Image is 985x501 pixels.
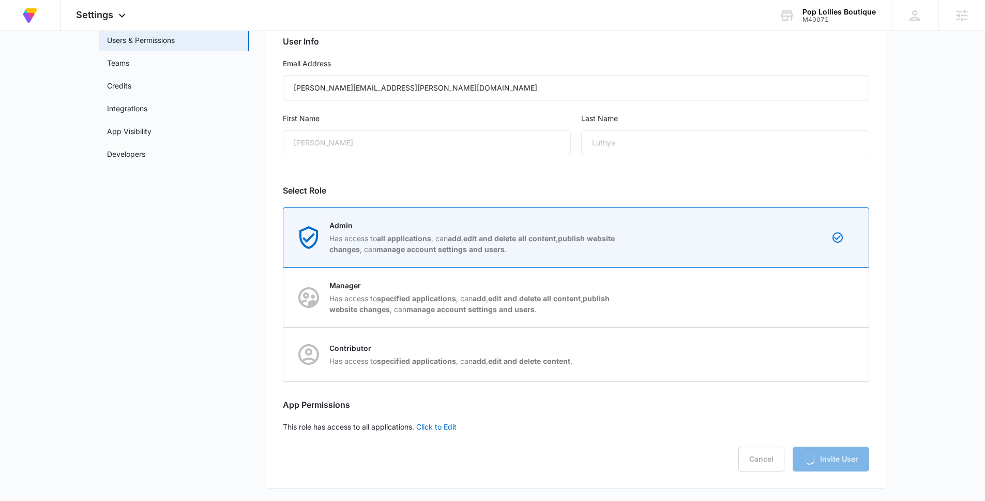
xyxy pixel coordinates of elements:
strong: manage account settings and users [376,245,505,254]
h2: User Info [283,35,869,48]
p: Manager [329,280,620,291]
img: Volusion [21,6,39,25]
strong: add [448,234,461,243]
p: Has access to , can , . [329,356,572,366]
strong: edit and delete all content [488,294,581,303]
strong: edit and delete all content [463,234,556,243]
p: Has access to , can , , , can . [329,233,620,255]
h2: Select Role [283,184,869,197]
a: Integrations [107,103,147,114]
p: Contributor [329,343,572,353]
label: First Name [283,113,571,124]
label: Last Name [581,113,869,124]
strong: manage account settings and users [406,305,535,314]
strong: all applications [377,234,431,243]
div: account id [802,16,876,23]
div: account name [802,8,876,16]
h2: App Permissions [283,399,869,411]
p: Has access to , can , , , can . [329,293,620,315]
a: Click to Edit [416,422,457,431]
span: Settings [76,9,113,20]
a: Users & Permissions [107,35,175,46]
strong: add [473,357,486,365]
a: Teams [107,57,129,68]
strong: add [473,294,486,303]
div: This role has access to all applications. [266,12,886,489]
strong: specified applications [377,357,456,365]
p: Admin [329,220,620,231]
label: Email Address [283,58,869,69]
strong: edit and delete content [488,357,570,365]
strong: specified applications [377,294,456,303]
a: App Visibility [107,126,151,137]
a: Developers [107,149,145,159]
a: Credits [107,80,131,91]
